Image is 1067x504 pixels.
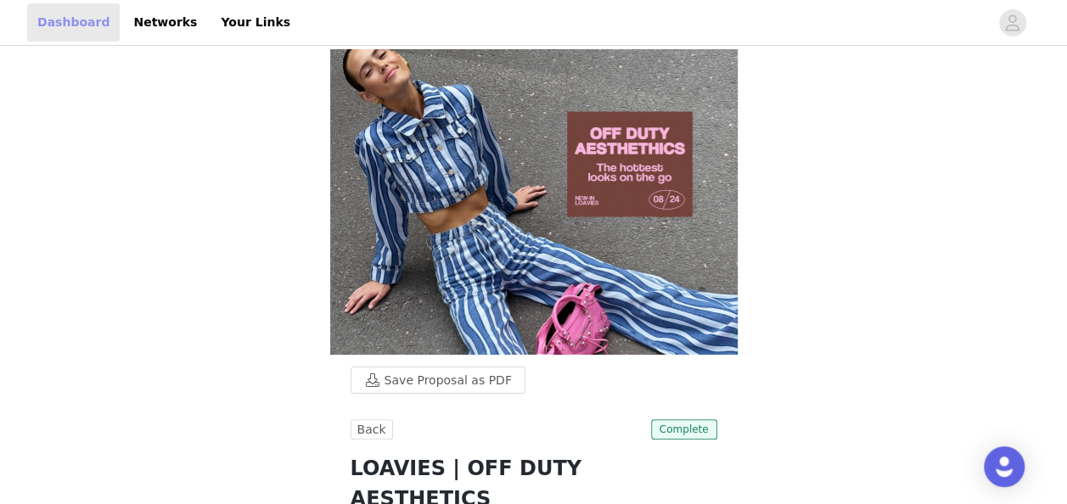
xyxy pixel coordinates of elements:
a: Dashboard [27,3,120,42]
button: Back [351,419,393,440]
img: campaign image [330,49,738,355]
button: Save Proposal as PDF [351,367,525,394]
div: Open Intercom Messenger [984,446,1025,487]
a: Networks [123,3,207,42]
span: Complete [651,419,717,440]
div: avatar [1004,9,1020,36]
a: Your Links [211,3,300,42]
